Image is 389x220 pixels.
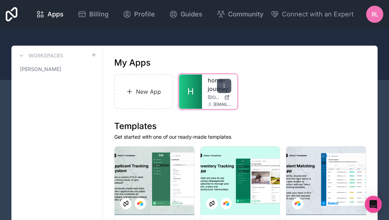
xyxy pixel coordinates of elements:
a: H [179,75,202,109]
span: [DOMAIN_NAME] [208,94,222,100]
h3: Workspaces [29,52,63,59]
a: Workspaces [17,51,63,60]
span: [PERSON_NAME] [20,66,61,73]
a: [PERSON_NAME] [17,63,97,76]
span: [EMAIL_ADDRESS][DOMAIN_NAME] [213,102,232,107]
span: Connect with an Expert [282,9,354,19]
img: Airtable Logo [295,201,300,206]
h1: Templates [114,121,366,132]
span: Guides [181,9,202,19]
a: Apps [30,6,69,22]
p: Get started with one of our ready-made templates [114,133,366,140]
h1: My Apps [114,57,151,68]
a: Guides [163,6,208,22]
div: Open Intercom Messenger [365,196,382,213]
button: Connect with an Expert [271,9,354,19]
a: New App [114,74,173,109]
img: Airtable Logo [137,201,143,206]
a: home-journey [208,76,232,93]
span: Profile [134,9,155,19]
a: [DOMAIN_NAME] [208,94,232,100]
a: Community [211,6,269,22]
img: Airtable Logo [223,201,229,206]
span: Apps [47,9,64,19]
a: Billing [72,6,114,22]
span: Community [228,9,263,19]
span: H [187,86,194,97]
span: RL [372,10,378,19]
a: Profile [117,6,161,22]
span: Billing [89,9,108,19]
